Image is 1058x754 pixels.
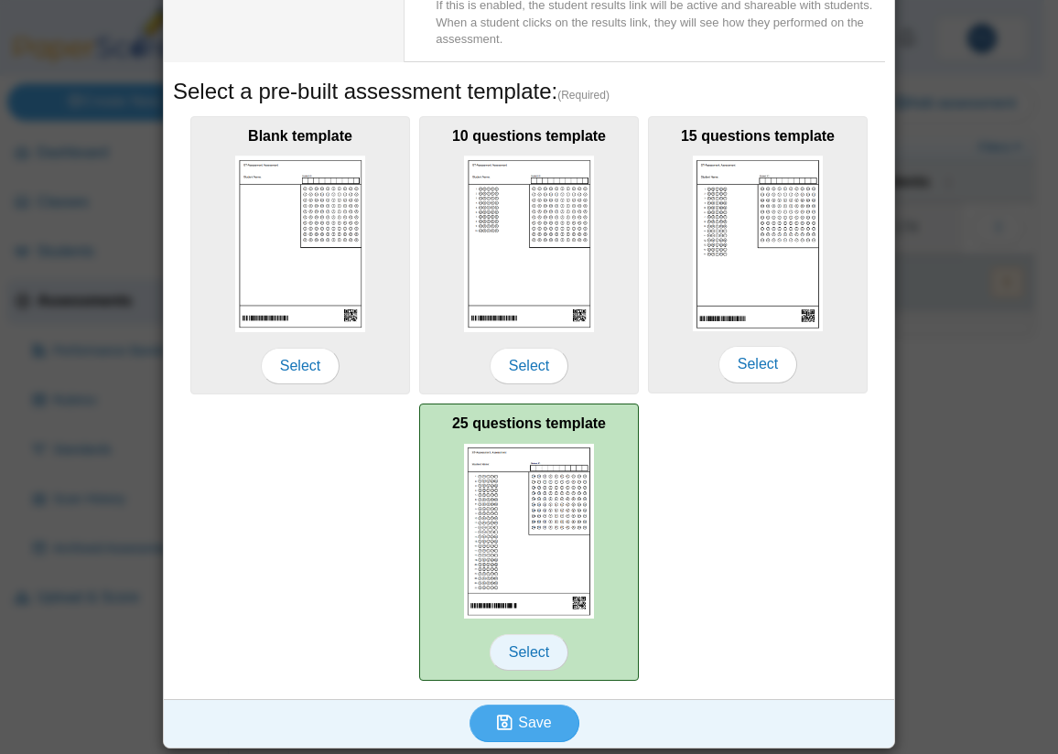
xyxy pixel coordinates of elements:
[490,634,568,671] span: Select
[261,348,340,384] span: Select
[718,346,797,382] span: Select
[464,156,594,332] img: scan_sheet_10_questions.png
[490,348,568,384] span: Select
[452,128,606,144] b: 10 questions template
[693,156,823,331] img: scan_sheet_15_questions.png
[464,444,594,619] img: scan_sheet_25_questions.png
[470,705,579,741] button: Save
[557,88,610,103] span: (Required)
[452,415,606,431] b: 25 questions template
[173,76,885,107] h5: Select a pre-built assessment template:
[681,128,835,144] b: 15 questions template
[518,715,551,730] span: Save
[248,128,352,144] b: Blank template
[235,156,365,332] img: scan_sheet_blank.png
